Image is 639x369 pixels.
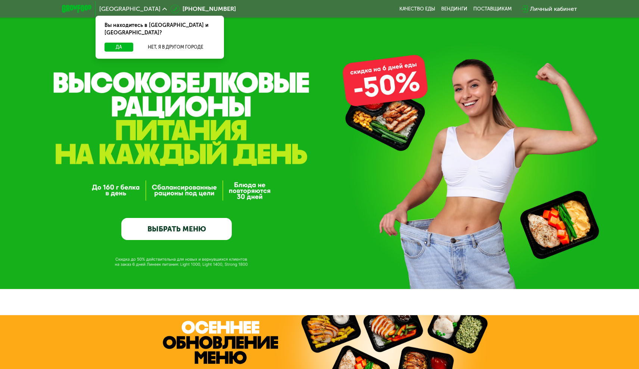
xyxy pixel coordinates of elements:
[530,4,577,13] div: Личный кабинет
[96,16,224,43] div: Вы находитесь в [GEOGRAPHIC_DATA] и [GEOGRAPHIC_DATA]?
[105,43,133,52] button: Да
[136,43,215,52] button: Нет, я в другом городе
[121,218,232,240] a: ВЫБРАТЬ МЕНЮ
[473,6,512,12] div: поставщикам
[399,6,435,12] a: Качество еды
[99,6,160,12] span: [GEOGRAPHIC_DATA]
[171,4,236,13] a: [PHONE_NUMBER]
[441,6,467,12] a: Вендинги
